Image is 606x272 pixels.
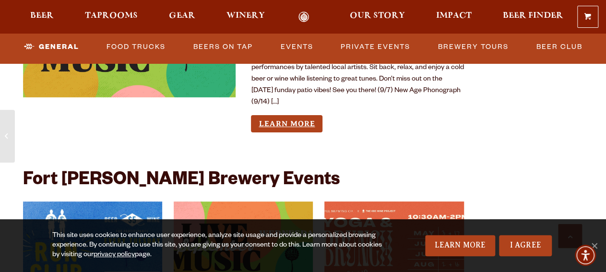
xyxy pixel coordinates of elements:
[20,36,83,58] a: General
[226,12,265,20] span: Winery
[163,12,202,23] a: Gear
[52,231,387,260] div: This site uses cookies to enhance user experience, analyze site usage and provide a personalized ...
[30,12,54,20] span: Beer
[425,235,496,256] a: Learn More
[350,12,405,20] span: Our Story
[503,12,563,20] span: Beer Finder
[103,36,169,58] a: Food Trucks
[79,12,144,23] a: Taprooms
[286,12,322,23] a: Odell Home
[23,171,340,192] h2: Fort [PERSON_NAME] Brewery Events
[430,12,478,23] a: Impact
[277,36,317,58] a: Events
[434,36,512,58] a: Brewery Tours
[532,36,586,58] a: Beer Club
[497,12,570,23] a: Beer Finder
[344,12,411,23] a: Our Story
[575,245,596,266] div: Accessibility Menu
[169,12,195,20] span: Gear
[94,251,135,259] a: privacy policy
[85,12,138,20] span: Taprooms
[251,115,322,133] a: Learn more about Live Music Sundays
[190,36,257,58] a: Beers on Tap
[24,12,60,23] a: Beer
[220,12,271,23] a: Winery
[251,39,463,108] p: Summer Sundays on the patio! Welcome to FREE Live Music Sundays at [PERSON_NAME] Brewing Company!...
[436,12,472,20] span: Impact
[337,36,414,58] a: Private Events
[499,235,552,256] a: I Agree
